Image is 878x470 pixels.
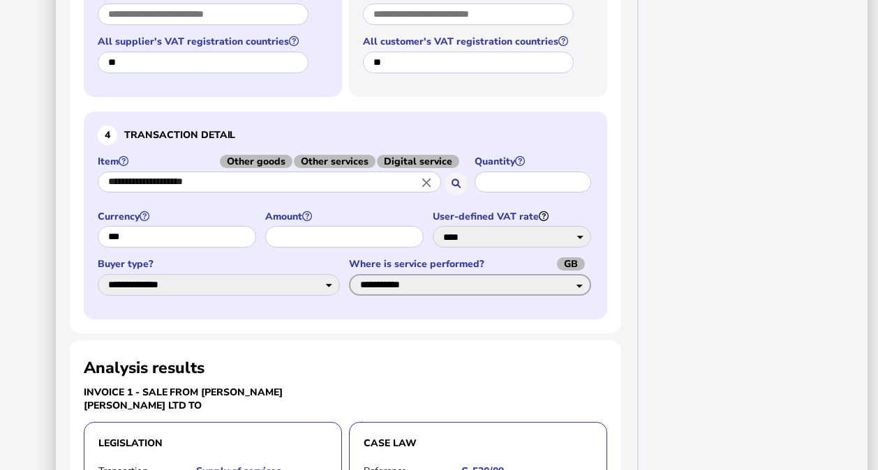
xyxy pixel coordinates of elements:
h3: Invoice 1 - sale from [PERSON_NAME] [PERSON_NAME] Ltd to [84,386,342,412]
label: Where is service performed? [349,257,593,271]
label: Buyer type? [98,257,342,271]
label: All customer's VAT registration countries [363,35,576,48]
span: GB [557,257,585,271]
button: Search for an item by HS code or use natural language description [445,172,468,195]
label: Item [98,155,468,168]
label: All supplier's VAT registration countries [98,35,311,48]
div: 4 [98,126,117,145]
label: Amount [265,210,426,223]
h3: Case law [364,437,593,450]
label: Currency [98,210,258,223]
h2: Analysis results [84,357,204,379]
h3: Transaction detail [98,126,593,145]
span: Other goods [220,155,292,168]
h3: Legislation [98,437,327,450]
label: Quantity [475,155,593,168]
span: Digital service [377,155,459,168]
label: User-defined VAT rate [433,210,593,223]
section: Define the item, and answer additional questions [84,112,607,319]
span: Other services [294,155,375,168]
i: Close [419,174,434,190]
